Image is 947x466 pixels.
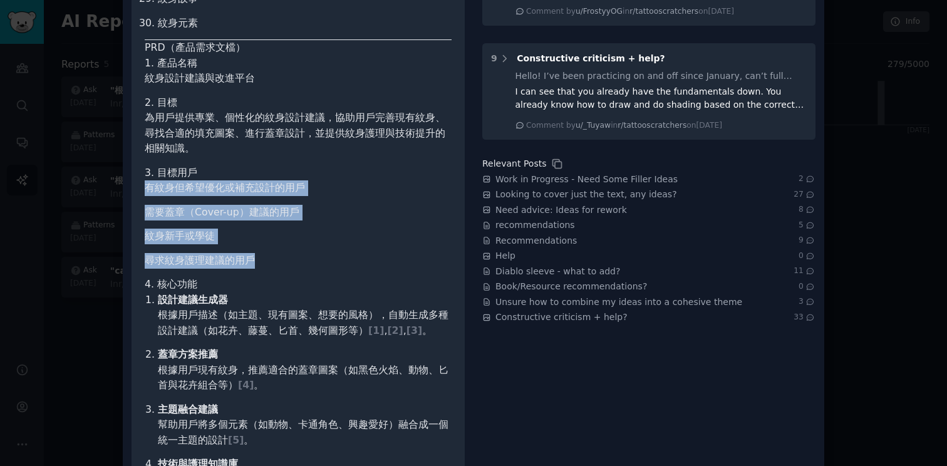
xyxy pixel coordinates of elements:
li: 有紋身但希望優化或補充設計的用戶 [145,180,452,196]
p: 為用戶提供專業、個性化的紋身設計建議，協助用戶完善現有紋身、尋找合適的填充圖案、進行蓋章設計，並提供紋身護理與技術提升的相關知識。 [145,110,452,157]
a: Book/Resource recommendations? [495,280,647,293]
span: u/_Tuyaw [576,121,611,130]
span: [ 5 ] [228,434,244,446]
div: 9 [491,52,497,65]
li: 尋求紋身護理建議的用戶 [145,253,452,269]
li: 需要蓋章（Cover-up）建議的用戶 [145,205,452,220]
li: 根據用戶描述（如主題、現有圖案、想要的風格），自動生成多種設計建議（如花卉、藤蔓、匕首、幾何圖形等） , , 。 [158,293,452,339]
span: [ 4 ] [238,379,254,391]
li: 根據用戶現有紋身，推薦適合的蓋章圖案（如黑色火焰、動物、匕首與花卉組合等） 。 [158,347,452,393]
span: 9 [799,235,815,246]
a: Need advice: Ideas for rework [495,204,627,217]
span: 0 [799,251,815,262]
span: u/FrostyyOG [576,7,623,16]
strong: 蓋章方案推薦 [158,348,218,360]
li: 紋身元素 [158,16,452,31]
strong: 主題融合建議 [158,403,218,415]
span: 11 [794,266,815,277]
div: I can see that you already have the fundamentals down. You already know how to draw and do shadin... [515,85,807,111]
span: 8 [799,204,815,215]
a: Work in Progress - Need Some Filler Ideas [495,173,678,186]
div: Comment by in on [DATE] [526,6,734,18]
h4: 2. 目標 [145,95,452,111]
span: 27 [794,189,815,200]
span: 5 [799,220,815,231]
a: Unsure how to combine my ideas into a cohesive theme [495,296,742,309]
div: Relevant Posts [482,157,546,170]
h3: PRD（產品需求文檔） [145,40,452,56]
span: 2 [799,173,815,185]
strong: 設計建議生成器 [158,294,228,306]
span: Constructive criticism + help? [517,53,665,63]
h4: 4. 核心功能 [145,277,452,293]
span: [ 2 ] [387,324,403,336]
span: [ 3 ] [406,324,422,336]
a: Diablo sleeve - what to add? [495,265,620,278]
span: 33 [794,312,815,323]
li: 紋身新手或學徒 [145,229,452,244]
span: [ 1 ] [368,324,384,336]
a: Recommendations [495,234,577,247]
span: r/tattooscratchers [629,7,698,16]
div: Hello! I’ve been practicing on and off since January, can’t full [DEMOGRAPHIC_DATA] due to work b... [515,70,807,83]
a: recommendations [495,219,575,232]
p: 紋身設計建議與改進平台 [145,71,452,86]
span: 3 [799,296,815,308]
li: 幫助用戶將多個元素（如動物、卡通角色、興趣愛好）融合成一個統一主題的設計 。 [158,402,452,448]
h4: 1. 產品名稱 [145,56,452,71]
div: Comment by in on [DATE] [526,120,722,132]
h4: 3. 目標用戶 [145,165,452,181]
a: Help [495,249,515,262]
a: Constructive criticism + help? [495,311,628,324]
span: r/tattooscratchers [618,121,686,130]
span: 0 [799,281,815,293]
a: Looking to cover just the text, any ideas? [495,188,677,201]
